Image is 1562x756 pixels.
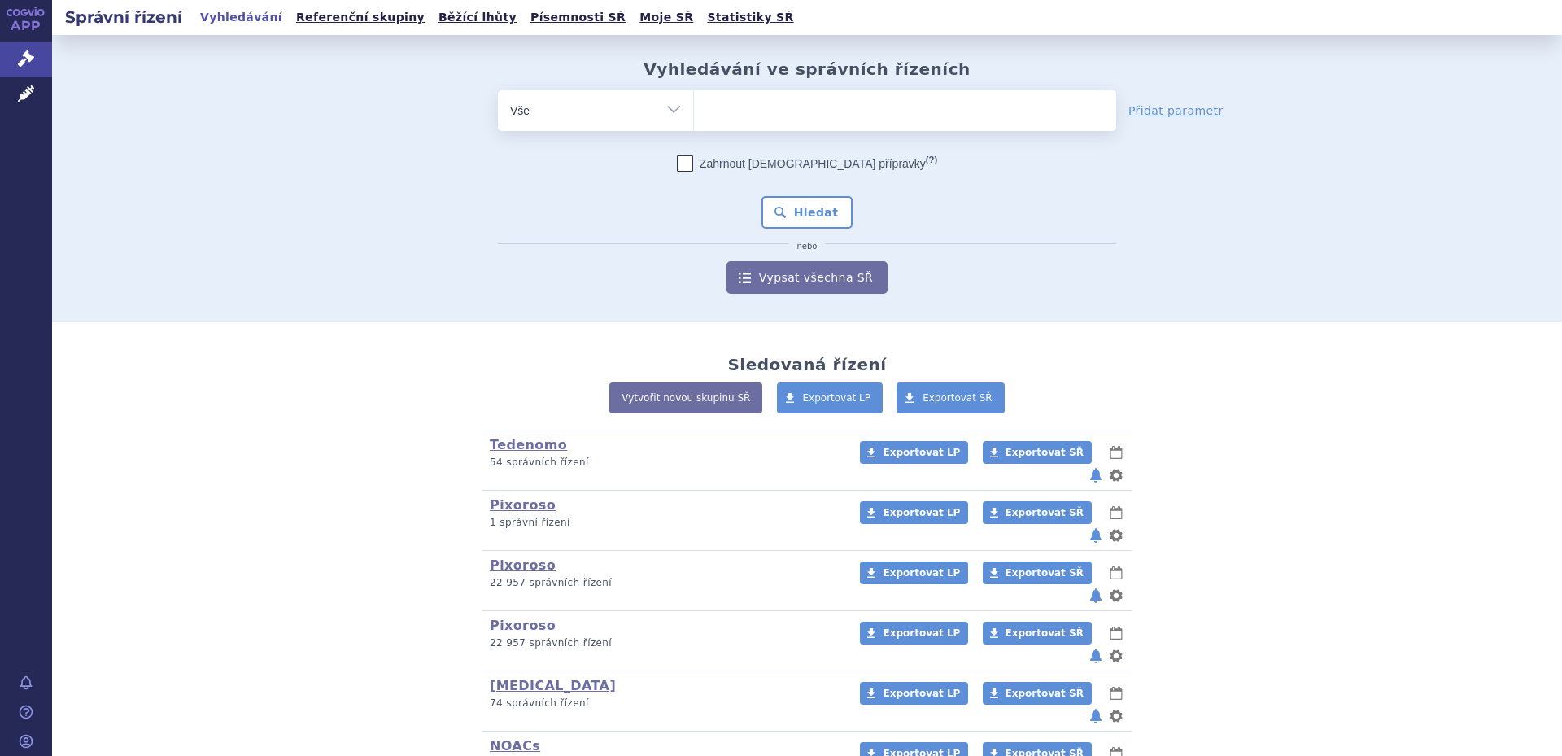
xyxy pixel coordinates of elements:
span: Exportovat LP [883,627,960,639]
span: Exportovat SŘ [1006,688,1084,699]
a: Vyhledávání [195,7,287,28]
a: Statistiky SŘ [702,7,798,28]
span: Exportovat LP [883,688,960,699]
button: nastavení [1108,646,1124,666]
span: Exportovat LP [883,447,960,458]
button: notifikace [1088,586,1104,605]
button: nastavení [1108,465,1124,485]
button: nastavení [1108,526,1124,545]
a: Exportovat SŘ [983,622,1092,645]
p: 22 957 správních řízení [490,576,839,590]
a: Moje SŘ [635,7,698,28]
a: Exportovat LP [777,382,884,413]
a: Přidat parametr [1128,103,1224,119]
a: Pixoroso [490,618,556,633]
h2: Správní řízení [52,6,195,28]
a: Exportovat LP [860,682,968,705]
a: Referenční skupiny [291,7,430,28]
span: Exportovat SŘ [1006,507,1084,518]
a: Exportovat SŘ [897,382,1005,413]
a: Exportovat LP [860,562,968,584]
a: Běžící lhůty [434,7,521,28]
a: Vypsat všechna SŘ [726,261,888,294]
button: notifikace [1088,646,1104,666]
abbr: (?) [926,155,937,165]
a: Exportovat SŘ [983,682,1092,705]
button: lhůty [1108,563,1124,583]
h2: Vyhledávání ve správních řízeních [644,59,971,79]
span: Exportovat SŘ [923,392,993,404]
a: NOACs [490,738,540,754]
a: Exportovat SŘ [983,562,1092,584]
button: notifikace [1088,465,1104,485]
p: 1 správní řízení [490,516,839,530]
a: Pixoroso [490,497,556,513]
a: Vytvořit novou skupinu SŘ [609,382,762,413]
span: Exportovat LP [883,567,960,579]
button: lhůty [1108,684,1124,703]
button: lhůty [1108,443,1124,462]
a: Exportovat SŘ [983,501,1092,524]
a: Exportovat LP [860,441,968,464]
span: Exportovat SŘ [1006,447,1084,458]
p: 22 957 správních řízení [490,636,839,650]
a: Exportovat SŘ [983,441,1092,464]
label: Zahrnout [DEMOGRAPHIC_DATA] přípravky [677,155,937,172]
a: Exportovat LP [860,501,968,524]
button: nastavení [1108,706,1124,726]
a: Pixoroso [490,557,556,573]
a: Exportovat LP [860,622,968,645]
a: [MEDICAL_DATA] [490,678,616,693]
button: lhůty [1108,503,1124,522]
span: Exportovat SŘ [1006,567,1084,579]
button: nastavení [1108,586,1124,605]
p: 54 správních řízení [490,456,839,470]
a: Písemnosti SŘ [526,7,630,28]
button: Hledat [761,196,853,229]
span: Exportovat LP [803,392,871,404]
button: notifikace [1088,706,1104,726]
a: Tedenomo [490,437,567,452]
button: lhůty [1108,623,1124,643]
button: notifikace [1088,526,1104,545]
i: nebo [789,242,826,251]
span: Exportovat LP [883,507,960,518]
p: 74 správních řízení [490,697,839,710]
span: Exportovat SŘ [1006,627,1084,639]
h2: Sledovaná řízení [727,355,886,374]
